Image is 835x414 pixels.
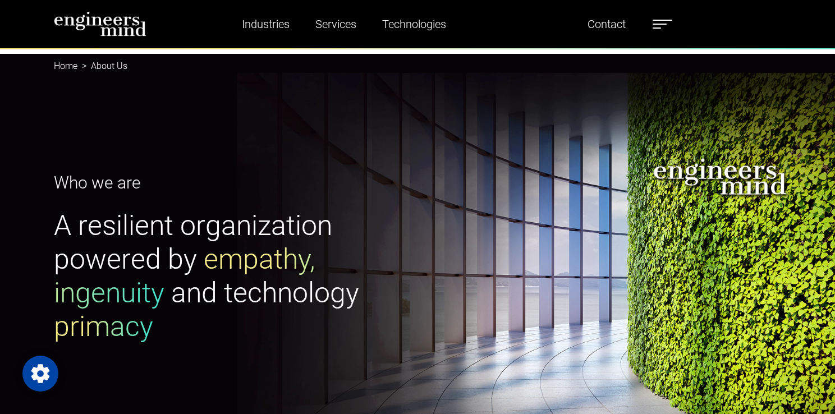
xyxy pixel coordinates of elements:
[311,11,361,37] a: Services
[54,310,153,343] span: primacy
[54,243,315,309] span: empathy, ingenuity
[54,11,146,36] img: logo
[378,11,451,37] a: Technologies
[583,11,630,37] a: Contact
[54,54,781,79] nav: breadcrumb
[54,209,411,343] h1: A resilient organization powered by and technology
[237,11,294,37] a: Industries
[54,170,411,195] p: Who we are
[54,61,77,71] a: Home
[77,59,127,73] li: About Us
